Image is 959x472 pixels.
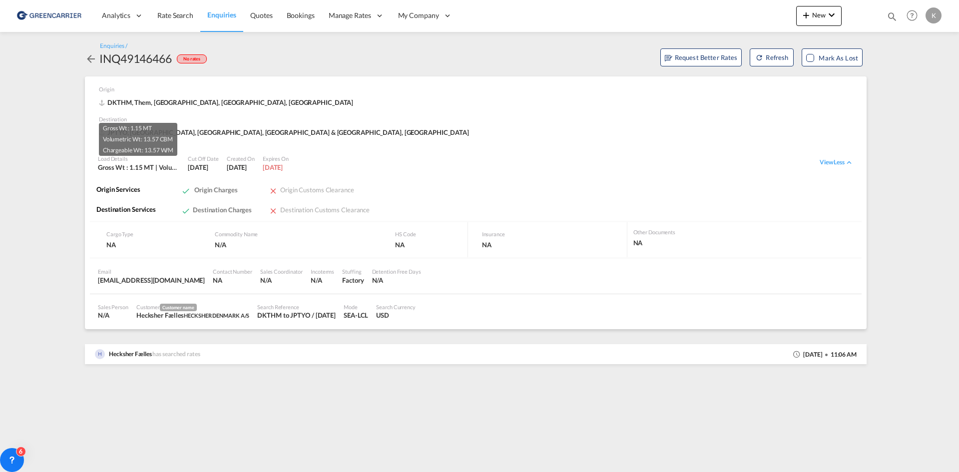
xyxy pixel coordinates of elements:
div: icon-magnify [887,11,898,26]
span: Quotes [250,11,272,19]
span: Hecksher Fælles [109,350,152,358]
md-checkbox: Mark as Lost [806,53,858,63]
div: Gross Wt : 1.15 MT Volumetric Wt : 13.57 CBM Chargeable Wt : 13.57 W/M [103,123,174,156]
div: No rates [177,54,207,64]
div: Origin Services [92,181,177,201]
div: Commodity Name [215,230,387,238]
div: DKTHM to JPTYO / 28 Aug 2025 [257,311,336,320]
div: 26 Nov 2025 [263,163,289,172]
md-icon: icon-refresh [755,53,763,61]
span: Bookings [287,11,315,19]
md-icon: icon-magnify [887,11,898,22]
div: Mark as Lost [819,53,858,63]
button: assets/icons/custom/RBR.svgRequest Better Rates [660,48,742,66]
span: Request Better Rates [665,52,738,62]
span: JPTYO, [GEOGRAPHIC_DATA], [GEOGRAPHIC_DATA], [GEOGRAPHIC_DATA] & [GEOGRAPHIC_DATA], [GEOGRAPHIC_D... [99,128,472,137]
div: K [926,7,942,23]
span: Help [904,7,921,24]
div: N/A [311,276,322,285]
div: [DATE] 11:06 AM [793,349,857,360]
div: NA [106,240,207,249]
div: Hecksher Fælles [136,311,250,320]
div: Help [904,7,926,25]
md-icon: icon-arrow-left [85,53,97,65]
span: has searched rates [152,350,202,358]
div: Enquiries / [100,42,127,50]
img: b0b18ec08afe11efb1d4932555f5f09d.png [15,4,82,27]
md-icon: icon-chevron-down [845,158,854,167]
div: Insurance [482,230,505,238]
md-icon: assets/icons/custom/RBR.svg [665,54,672,62]
div: DKTHM, Them, [GEOGRAPHIC_DATA], [GEOGRAPHIC_DATA], [GEOGRAPHIC_DATA] [99,98,356,107]
md-icon: icon-checkbox-blank-circle [825,353,828,356]
span: NA [633,239,643,247]
div: Cargo Type [106,230,207,238]
div: SEA-LCL [344,311,368,320]
span: Enquiries [207,10,236,19]
md-icon: icon-chevron-down [826,9,838,21]
span: Origin Charges [194,186,238,194]
div: N/A [98,311,128,320]
div: NA [395,240,460,249]
div: View Lessicon-chevron-down [820,158,854,167]
md-icon: icon-plus 400-fg [800,9,812,21]
div: icon-arrow-left [85,50,99,66]
div: N/A [260,276,303,285]
div: Gross Wt : 1.15 MT | Volumetric Wt : 13.57 CBM | Chargeable Wt : 13.57 W/M [98,163,180,172]
div: Expires On [263,155,289,162]
div: Destination Services [92,201,177,221]
div: Customer [136,303,250,311]
div: ocean.denmark@hecksher.com [98,276,205,285]
div: Search Currency [376,303,416,311]
div: Created On [227,155,255,162]
div: Destination [99,115,858,128]
div: N/A [215,240,387,249]
div: HS Code [395,230,460,238]
span: Customer name [160,304,197,311]
span: Origin Customs Clearance [280,186,354,194]
span: Rate Search [157,11,193,19]
div: Search Reference [257,303,336,311]
div: Mode [344,303,368,311]
div: Stuffing [342,268,364,275]
md-icon: icon-clock [793,350,801,358]
span: My Company [398,10,439,20]
md-icon: icon-check [181,185,190,197]
span: Destination Customs Clearance [280,206,370,214]
div: Email [98,268,205,275]
div: Incoterms [311,268,334,275]
button: icon-plus 400-fgNewicon-chevron-down [796,6,842,26]
div: NA [213,276,252,285]
span: New [800,11,838,19]
div: Factory [342,276,364,285]
md-icon: icon-check [181,205,190,217]
div: 28 Aug 2025 [227,163,255,172]
div: N/A [372,276,421,285]
div: Other Documents [633,228,676,236]
span: Manage Rates [329,10,371,20]
div: Load Details [98,155,180,162]
div: 28 Aug 2025 [188,163,219,172]
div: Detention Free Days [372,268,421,275]
button: Mark as Lost [802,48,863,66]
div: USD [376,311,416,320]
span: HECKSHER DENMARK A/S [184,312,249,319]
div: Sales Coordinator [260,268,303,275]
div: INQ49146466 [99,50,172,66]
span: Analytics [102,10,130,20]
div: Contact Number [213,268,252,275]
img: X5qbPAAAABklEQVQDAKivnz1CKJodAAAAAElFTkSuQmCC [95,349,105,359]
md-icon: icon-close [269,205,278,217]
span: Destination Charges [193,206,252,214]
div: Cut Off Date [188,155,219,162]
div: Sales Person [98,303,128,311]
div: NA [482,240,505,249]
md-icon: icon-close [269,185,278,197]
div: Origin [99,85,858,98]
button: icon-refreshRefresh [750,48,794,66]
